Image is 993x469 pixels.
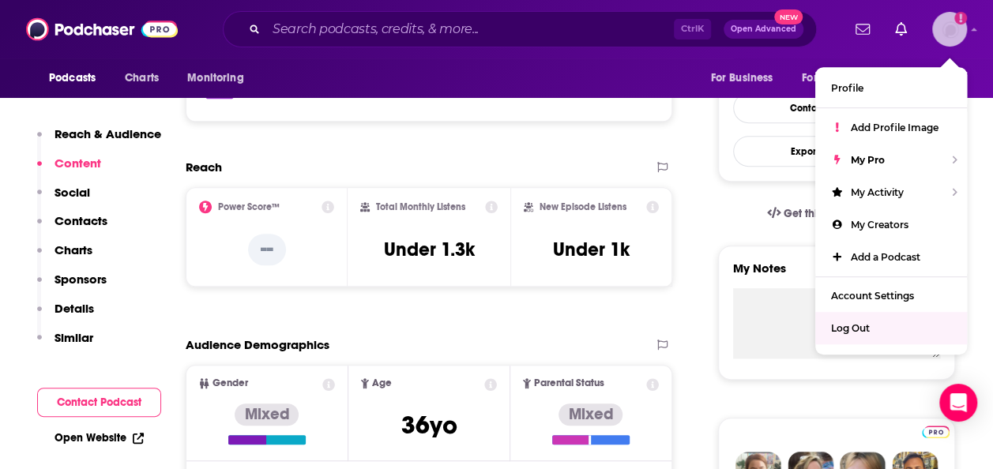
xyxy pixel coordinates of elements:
[724,20,803,39] button: Open AdvancedNew
[710,67,773,89] span: For Business
[37,156,101,185] button: Content
[733,136,940,167] button: Export One-Sheet
[851,154,885,166] span: My Pro
[55,330,93,345] p: Similar
[897,63,955,93] button: open menu
[248,234,286,265] p: --
[213,378,248,388] span: Gender
[792,63,901,93] button: open menu
[383,238,474,261] h3: Under 1.3k
[954,12,967,24] svg: Add a profile image
[26,14,178,44] img: Podchaser - Follow, Share and Rate Podcasts
[932,12,967,47] button: Show profile menu
[55,126,161,141] p: Reach & Audience
[831,290,914,302] span: Account Settings
[699,63,792,93] button: open menu
[802,67,878,89] span: For Podcasters
[115,63,168,93] a: Charts
[37,213,107,242] button: Contacts
[849,16,876,43] a: Show notifications dropdown
[815,72,967,104] a: Profile
[49,67,96,89] span: Podcasts
[559,403,623,426] div: Mixed
[37,301,94,330] button: Details
[815,111,967,144] a: Add Profile Image
[922,426,950,438] img: Podchaser Pro
[831,82,863,94] span: Profile
[851,219,908,231] span: My Creators
[223,11,817,47] div: Search podcasts, credits, & more...
[540,201,626,212] h2: New Episode Listens
[37,185,90,214] button: Social
[401,410,457,441] span: 36 yo
[851,251,920,263] span: Add a Podcast
[815,280,967,312] a: Account Settings
[55,301,94,316] p: Details
[37,272,107,301] button: Sponsors
[754,194,919,233] a: Get this podcast via API
[932,12,967,47] span: Logged in as jschoen2000
[851,186,904,198] span: My Activity
[889,16,913,43] a: Show notifications dropdown
[186,337,329,352] h2: Audience Demographics
[37,388,161,417] button: Contact Podcast
[733,261,940,288] label: My Notes
[733,92,940,123] a: Contact This Podcast
[176,63,264,93] button: open menu
[266,17,674,42] input: Search podcasts, credits, & more...
[784,207,906,220] span: Get this podcast via API
[851,122,938,133] span: Add Profile Image
[125,67,159,89] span: Charts
[815,208,967,241] a: My Creators
[55,213,107,228] p: Contacts
[534,378,604,388] span: Parental Status
[376,201,465,212] h2: Total Monthly Listens
[55,156,101,171] p: Content
[731,25,796,33] span: Open Advanced
[235,403,299,426] div: Mixed
[939,384,977,422] div: Open Intercom Messenger
[553,238,630,261] h3: Under 1k
[187,67,243,89] span: Monitoring
[372,378,392,388] span: Age
[218,201,280,212] h2: Power Score™
[922,423,950,438] a: Pro website
[55,185,90,200] p: Social
[815,67,967,355] ul: Show profile menu
[674,19,711,39] span: Ctrl K
[186,159,222,174] h2: Reach
[55,431,144,445] a: Open Website
[38,63,116,93] button: open menu
[55,242,92,257] p: Charts
[37,126,161,156] button: Reach & Audience
[815,241,967,273] a: Add a Podcast
[37,330,93,359] button: Similar
[932,12,967,47] img: User Profile
[774,9,803,24] span: New
[55,272,107,287] p: Sponsors
[831,322,870,334] span: Log Out
[37,242,92,272] button: Charts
